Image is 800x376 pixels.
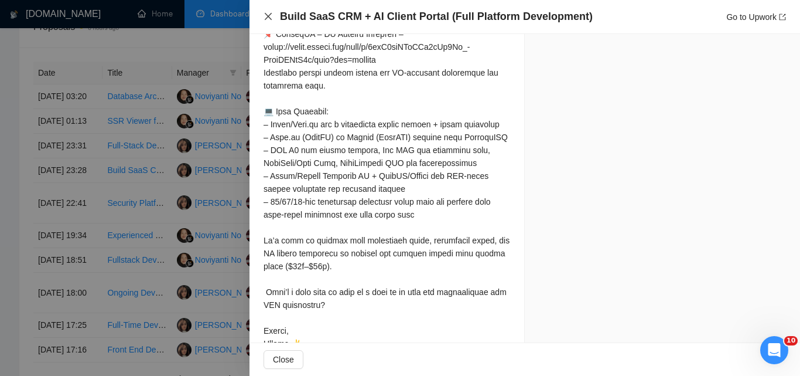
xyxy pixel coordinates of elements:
span: export [779,13,786,21]
button: Close [264,12,273,22]
a: Go to Upworkexport [726,12,786,22]
span: close [264,12,273,21]
span: Close [273,353,294,366]
iframe: Intercom live chat [760,336,788,364]
button: Close [264,350,303,369]
h4: Build SaaS CRM + AI Client Portal (Full Platform Development) [280,9,593,24]
span: 10 [784,336,798,345]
